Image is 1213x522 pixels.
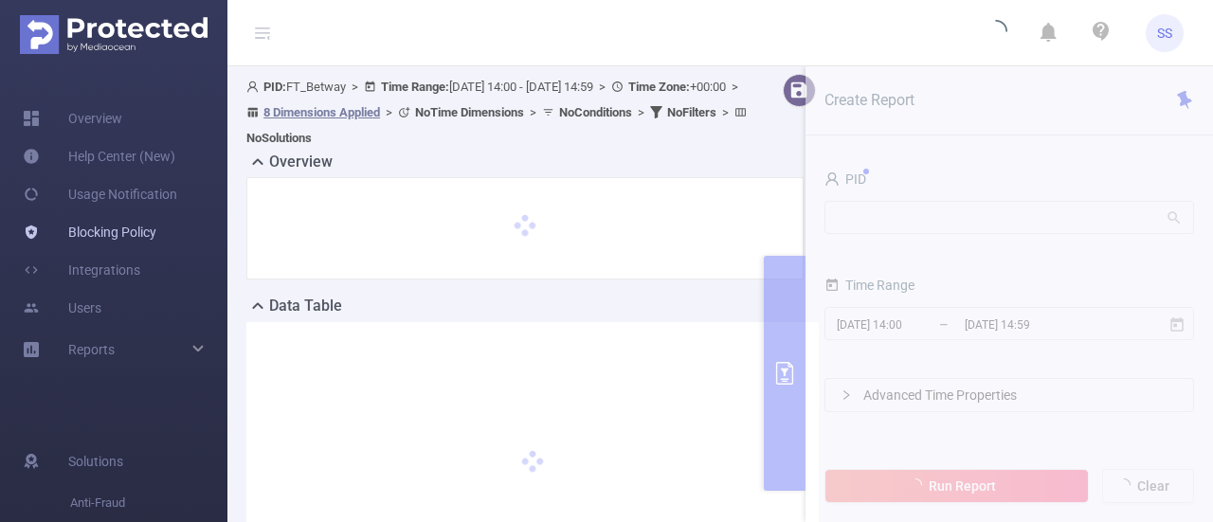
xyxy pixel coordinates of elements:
[263,80,286,94] b: PID:
[70,484,227,522] span: Anti-Fraud
[593,80,611,94] span: >
[246,81,263,93] i: icon: user
[23,289,101,327] a: Users
[559,105,632,119] b: No Conditions
[23,137,175,175] a: Help Center (New)
[246,131,312,145] b: No Solutions
[246,80,751,145] span: FT_Betway [DATE] 14:00 - [DATE] 14:59 +00:00
[716,105,734,119] span: >
[381,80,449,94] b: Time Range:
[269,295,342,317] h2: Data Table
[23,213,156,251] a: Blocking Policy
[263,105,380,119] u: 8 Dimensions Applied
[985,20,1007,46] i: icon: loading
[269,151,333,173] h2: Overview
[380,105,398,119] span: >
[68,342,115,357] span: Reports
[20,15,208,54] img: Protected Media
[1157,14,1172,52] span: SS
[68,331,115,369] a: Reports
[632,105,650,119] span: >
[23,99,122,137] a: Overview
[23,251,140,289] a: Integrations
[667,105,716,119] b: No Filters
[23,175,177,213] a: Usage Notification
[68,442,123,480] span: Solutions
[628,80,690,94] b: Time Zone:
[524,105,542,119] span: >
[346,80,364,94] span: >
[726,80,744,94] span: >
[415,105,524,119] b: No Time Dimensions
